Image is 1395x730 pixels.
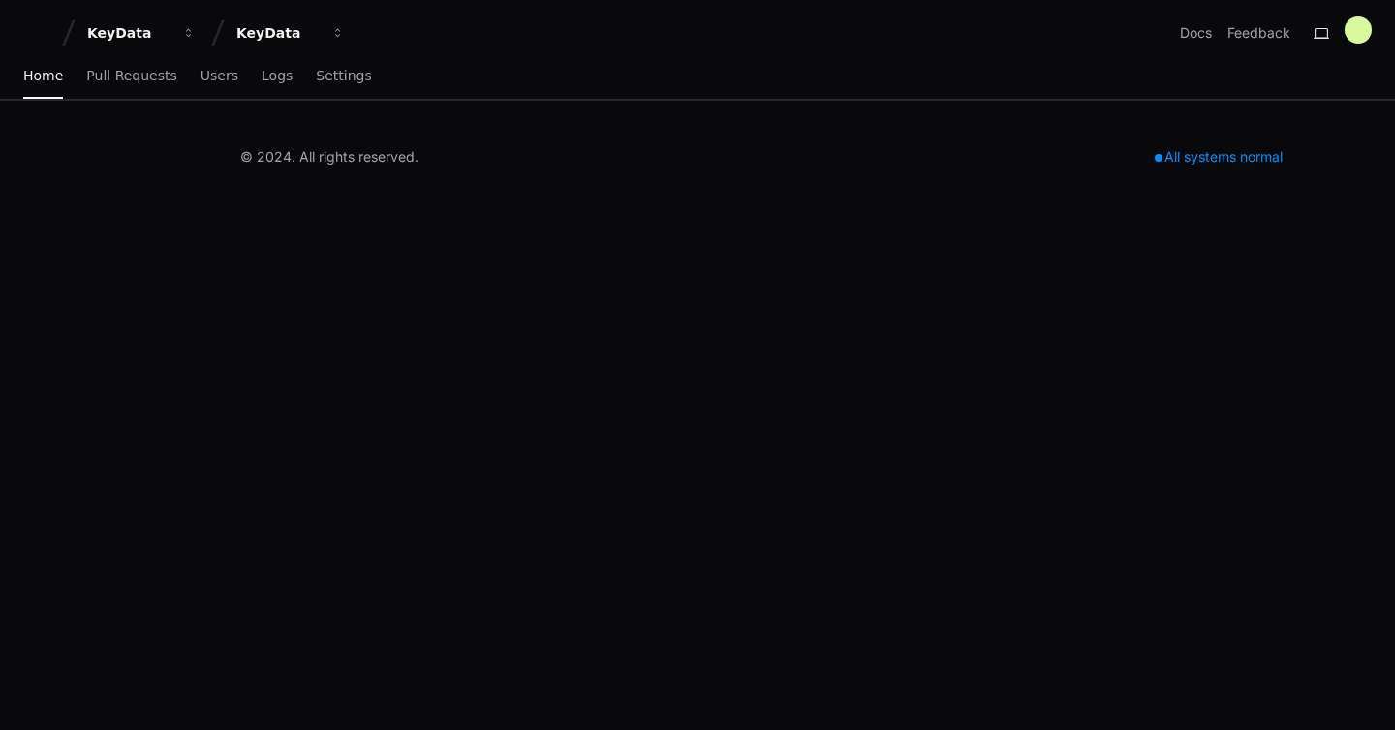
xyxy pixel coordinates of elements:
[87,23,170,43] div: KeyData
[86,54,176,99] a: Pull Requests
[23,70,63,81] span: Home
[236,23,320,43] div: KeyData
[316,54,371,99] a: Settings
[316,70,371,81] span: Settings
[262,70,293,81] span: Logs
[1143,143,1294,170] div: All systems normal
[262,54,293,99] a: Logs
[1227,23,1290,43] button: Feedback
[201,54,238,99] a: Users
[240,147,418,167] div: © 2024. All rights reserved.
[1180,23,1212,43] a: Docs
[86,70,176,81] span: Pull Requests
[23,54,63,99] a: Home
[229,15,353,50] button: KeyData
[201,70,238,81] span: Users
[79,15,203,50] button: KeyData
